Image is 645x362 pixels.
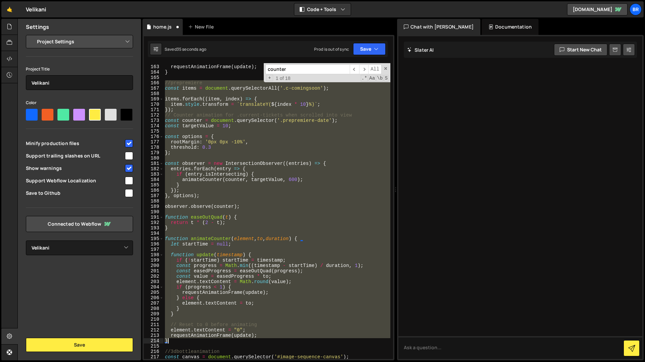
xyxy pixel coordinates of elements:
[144,123,164,129] div: 174
[144,231,164,236] div: 194
[144,306,164,311] div: 208
[26,190,124,196] span: Save to Github
[314,46,349,52] div: Prod is out of sync
[144,241,164,247] div: 196
[144,338,164,344] div: 214
[144,317,164,322] div: 210
[144,139,164,145] div: 177
[144,220,164,225] div: 192
[144,204,164,209] div: 189
[144,209,164,215] div: 190
[1,1,18,17] a: 🤙
[144,247,164,252] div: 197
[144,134,164,139] div: 176
[144,64,164,70] div: 163
[407,47,434,53] h2: Slater AI
[144,344,164,349] div: 215
[144,263,164,268] div: 200
[144,155,164,161] div: 180
[144,107,164,112] div: 171
[153,24,172,30] div: home.js
[266,75,273,81] span: Toggle Replace mode
[144,188,164,193] div: 186
[144,112,164,118] div: 172
[144,118,164,123] div: 173
[26,66,50,73] label: Project Title
[144,258,164,263] div: 199
[144,145,164,150] div: 178
[144,182,164,188] div: 185
[144,161,164,166] div: 181
[26,99,37,106] label: Color
[384,75,388,82] span: Search In Selection
[265,64,350,74] input: Search for
[144,70,164,75] div: 164
[350,64,359,74] span: ​
[144,193,164,198] div: 187
[144,327,164,333] div: 212
[165,46,206,52] div: Saved
[144,284,164,290] div: 204
[144,102,164,107] div: 170
[359,64,369,74] span: ​
[144,252,164,258] div: 198
[26,152,124,159] span: Support trailing slashes on URL
[144,290,164,295] div: 205
[144,215,164,220] div: 191
[26,140,124,147] span: Minify production files
[482,19,539,35] div: Documentation
[188,24,216,30] div: New File
[26,338,133,352] button: Save
[630,3,642,15] a: Br
[177,46,206,52] div: 35 seconds ago
[144,274,164,279] div: 202
[144,279,164,284] div: 203
[144,129,164,134] div: 175
[361,75,368,82] span: RegExp Search
[144,333,164,338] div: 213
[144,150,164,155] div: 179
[144,96,164,102] div: 169
[144,295,164,301] div: 206
[144,91,164,96] div: 168
[144,172,164,177] div: 183
[554,44,607,56] button: Start new chat
[144,166,164,172] div: 182
[369,75,376,82] span: CaseSensitive Search
[368,64,382,74] span: Alt-Enter
[353,43,386,55] button: Save
[26,216,133,232] a: Connected to Webflow
[567,3,628,15] a: [DOMAIN_NAME]
[144,354,164,360] div: 217
[376,75,383,82] span: Whole Word Search
[26,23,49,31] h2: Settings
[273,76,293,81] span: 1 of 18
[144,236,164,241] div: 195
[144,86,164,91] div: 167
[26,5,46,13] div: Velikani
[144,198,164,204] div: 188
[144,225,164,231] div: 193
[144,322,164,327] div: 211
[26,165,124,172] span: Show warnings
[144,268,164,274] div: 201
[144,80,164,86] div: 166
[144,349,164,354] div: 216
[144,311,164,317] div: 209
[26,75,133,90] input: Project name
[397,19,480,35] div: Chat with [PERSON_NAME]
[144,301,164,306] div: 207
[144,75,164,80] div: 165
[26,177,124,184] span: Support Webflow Localization
[294,3,351,15] button: Code + Tools
[144,177,164,182] div: 184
